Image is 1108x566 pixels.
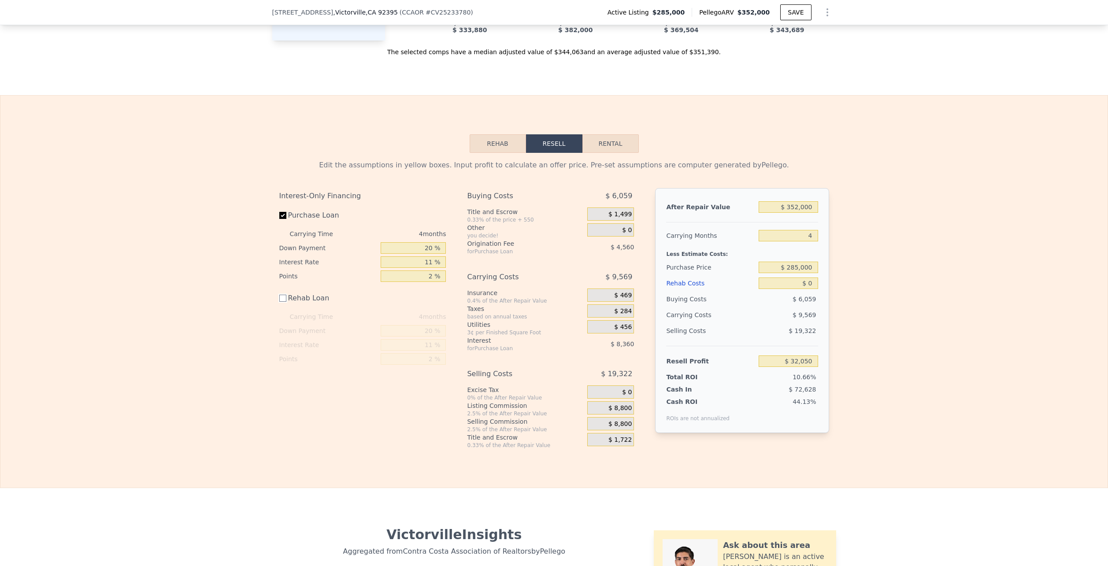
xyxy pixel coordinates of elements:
span: $ 72,628 [789,386,816,393]
div: for Purchase Loan [467,345,565,352]
div: 2.5% of the After Repair Value [467,410,584,417]
span: , Victorville [333,8,398,17]
div: Aggregated from Contra Costa Association of Realtors by Pellego [279,543,630,557]
div: Edit the assumptions in yellow boxes. Input profit to calculate an offer price. Pre-set assumptio... [279,160,829,170]
div: 2.5% of the After Repair Value [467,426,584,433]
span: $ 333,880 [452,26,487,33]
div: ( ) [400,8,473,17]
span: $ 369,504 [664,26,698,33]
div: Listing Commission [467,401,584,410]
span: $ 19,322 [789,327,816,334]
div: ROIs are not annualized [666,406,730,422]
div: Points [279,352,378,366]
div: Carrying Costs [467,269,565,285]
div: Down Payment [279,241,378,255]
span: $285,000 [652,8,685,17]
span: # CV25233780 [426,9,471,16]
span: $ 8,800 [608,420,632,428]
span: $ 6,059 [605,188,632,204]
div: 0.33% of the price + 550 [467,216,584,223]
button: SAVE [780,4,811,20]
div: Insurance [467,289,584,297]
div: Selling Costs [467,366,565,382]
div: Excise Tax [467,385,584,394]
span: $352,000 [737,9,770,16]
label: Rehab Loan [279,290,378,306]
div: Buying Costs [666,291,755,307]
span: $ 469 [614,292,632,300]
div: Carrying Time [290,227,347,241]
div: Down Payment [279,324,378,338]
span: $ 8,800 [608,404,632,412]
div: 3¢ per Finished Square Foot [467,329,584,336]
div: The selected comps have a median adjusted value of $344,063 and an average adjusted value of $351... [272,41,836,56]
div: Other [467,223,584,232]
div: Title and Escrow [467,433,584,442]
span: , CA 92395 [366,9,398,16]
span: $ 8,360 [611,340,634,348]
div: for Purchase Loan [467,248,565,255]
div: Interest [467,336,565,345]
span: $ 343,689 [770,26,804,33]
span: $ 1,499 [608,211,632,218]
div: Interest Rate [279,338,378,352]
div: 0.33% of the After Repair Value [467,442,584,449]
button: Show Options [819,4,836,21]
div: Title and Escrow [467,207,584,216]
div: Interest-Only Financing [279,188,446,204]
div: Purchase Price [666,259,755,275]
span: 44.13% [793,398,816,405]
div: After Repair Value [666,199,755,215]
div: Victorville Insights [279,527,630,543]
div: Points [279,269,378,283]
div: 4 months [351,310,446,324]
div: Selling Commission [467,417,584,426]
span: [STREET_ADDRESS] [272,8,334,17]
button: Resell [526,134,582,153]
input: Purchase Loan [279,212,286,219]
div: you decide! [467,232,584,239]
div: Total ROI [666,373,721,381]
span: Pellego ARV [699,8,737,17]
div: Selling Costs [666,323,755,339]
div: 4 months [351,227,446,241]
span: $ 456 [614,323,632,331]
button: Rehab [470,134,526,153]
span: $ 4,560 [611,244,634,251]
span: Active Listing [608,8,652,17]
div: Carrying Time [290,310,347,324]
div: Rehab Costs [666,275,755,291]
span: $ 6,059 [793,296,816,303]
div: Ask about this area [723,539,810,551]
span: $ 0 [622,388,632,396]
span: $ 0 [622,226,632,234]
span: 10.66% [793,374,816,381]
span: $ 9,569 [793,311,816,318]
div: Cash ROI [666,397,730,406]
div: 0% of the After Repair Value [467,394,584,401]
div: Carrying Months [666,228,755,244]
span: $ 382,000 [558,26,593,33]
span: $ 9,569 [605,269,632,285]
div: Cash In [666,385,721,394]
div: Origination Fee [467,239,565,248]
input: Rehab Loan [279,295,286,302]
div: 0.4% of the After Repair Value [467,297,584,304]
span: CCAOR [402,9,424,16]
div: Buying Costs [467,188,565,204]
span: $ 1,722 [608,436,632,444]
label: Purchase Loan [279,207,378,223]
span: $ 284 [614,307,632,315]
span: $ 19,322 [601,366,632,382]
div: Interest Rate [279,255,378,269]
div: based on annual taxes [467,313,584,320]
div: Taxes [467,304,584,313]
div: Less Estimate Costs: [666,244,818,259]
div: Utilities [467,320,584,329]
button: Rental [582,134,639,153]
div: Resell Profit [666,353,755,369]
div: Carrying Costs [666,307,721,323]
